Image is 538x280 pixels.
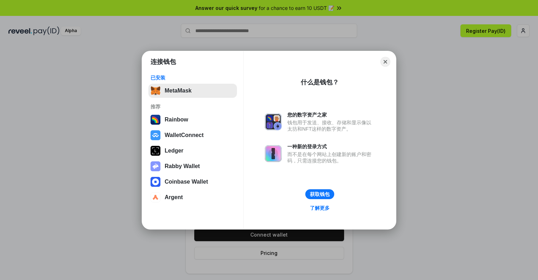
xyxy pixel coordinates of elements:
div: 了解更多 [310,205,330,211]
div: Coinbase Wallet [165,179,208,185]
div: Rabby Wallet [165,163,200,169]
div: 您的数字资产之家 [287,112,375,118]
div: 一种新的登录方式 [287,143,375,150]
img: svg+xml,%3Csvg%20xmlns%3D%22http%3A%2F%2Fwww.w3.org%2F2000%2Fsvg%22%20fill%3D%22none%22%20viewBox... [151,161,160,171]
button: Argent [148,190,237,204]
img: svg+xml,%3Csvg%20width%3D%22120%22%20height%3D%22120%22%20viewBox%3D%220%200%20120%20120%22%20fil... [151,115,160,125]
div: Ledger [165,148,183,154]
button: 获取钱包 [305,189,334,199]
div: 什么是钱包？ [301,78,339,87]
h1: 连接钱包 [151,58,176,66]
div: 已安装 [151,75,235,81]
button: WalletConnect [148,128,237,142]
a: 了解更多 [306,203,334,213]
button: Rabby Wallet [148,159,237,173]
div: WalletConnect [165,132,204,138]
img: svg+xml,%3Csvg%20xmlns%3D%22http%3A%2F%2Fwww.w3.org%2F2000%2Fsvg%22%20fill%3D%22none%22%20viewBox... [265,145,282,162]
div: 钱包用于发送、接收、存储和显示像以太坊和NFT这样的数字资产。 [287,119,375,132]
button: Close [380,57,390,67]
img: svg+xml,%3Csvg%20width%3D%2228%22%20height%3D%2228%22%20viewBox%3D%220%200%2028%2028%22%20fill%3D... [151,192,160,202]
button: MetaMask [148,84,237,98]
button: Rainbow [148,113,237,127]
img: svg+xml,%3Csvg%20width%3D%2228%22%20height%3D%2228%22%20viewBox%3D%220%200%2028%2028%22%20fill%3D... [151,177,160,187]
div: MetaMask [165,88,191,94]
img: svg+xml,%3Csvg%20xmlns%3D%22http%3A%2F%2Fwww.w3.org%2F2000%2Fsvg%22%20width%3D%2228%22%20height%3... [151,146,160,156]
button: Ledger [148,144,237,158]
img: svg+xml,%3Csvg%20width%3D%2228%22%20height%3D%2228%22%20viewBox%3D%220%200%2028%2028%22%20fill%3D... [151,130,160,140]
div: 推荐 [151,103,235,110]
div: 而不是在每个网站上创建新的账户和密码，只需连接您的钱包。 [287,151,375,164]
div: Argent [165,194,183,201]
img: svg+xml,%3Csvg%20xmlns%3D%22http%3A%2F%2Fwww.w3.org%2F2000%2Fsvg%22%20fill%3D%22none%22%20viewBox... [265,113,282,130]
button: Coinbase Wallet [148,175,237,189]
img: svg+xml,%3Csvg%20fill%3D%22none%22%20height%3D%2233%22%20viewBox%3D%220%200%2035%2033%22%20width%... [151,86,160,96]
div: Rainbow [165,117,188,123]
div: 获取钱包 [310,191,330,197]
